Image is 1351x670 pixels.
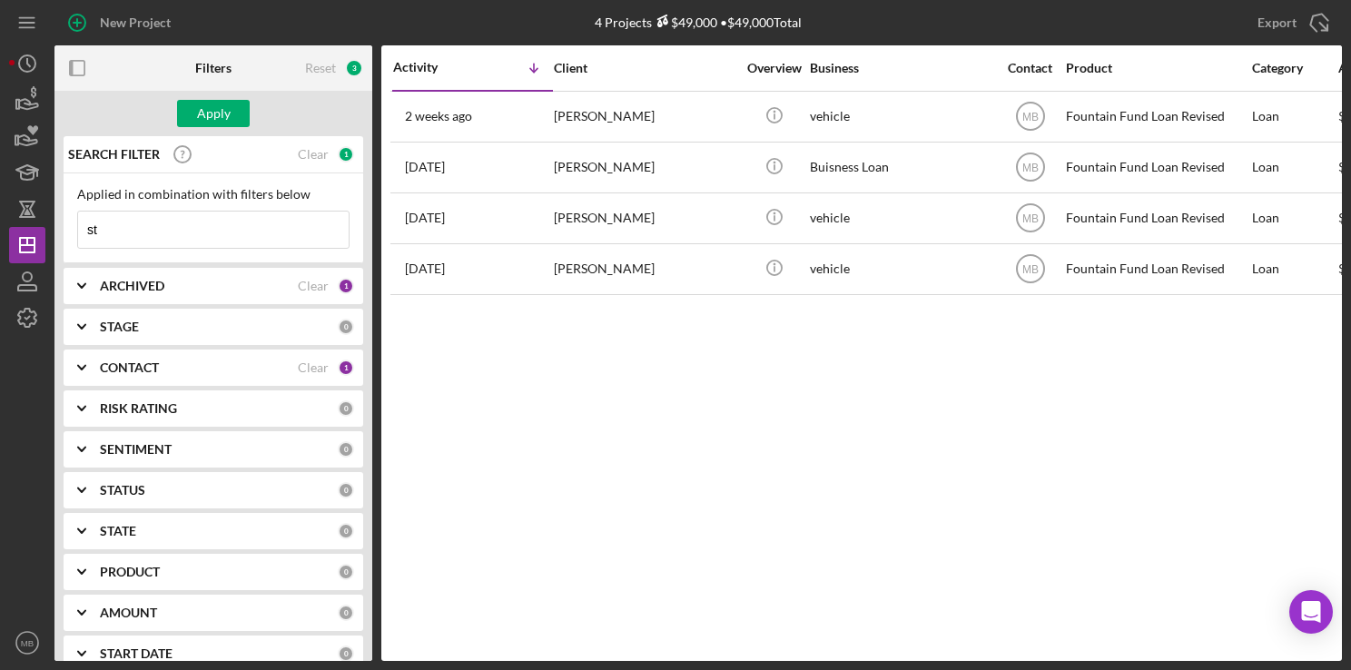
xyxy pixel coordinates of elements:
b: CONTACT [100,360,159,375]
div: 0 [338,564,354,580]
div: Product [1066,61,1247,75]
b: STATE [100,524,136,538]
div: 1 [338,360,354,376]
b: START DATE [100,646,173,661]
text: MB [21,638,34,648]
button: Export [1239,5,1342,41]
div: [PERSON_NAME] [554,143,735,192]
text: MB [1022,111,1039,123]
div: Open Intercom Messenger [1289,590,1333,634]
div: Fountain Fund Loan Revised [1066,93,1247,141]
div: 0 [338,605,354,621]
div: Business [810,61,991,75]
div: vehicle [810,194,991,242]
div: 1 [338,278,354,294]
b: RISK RATING [100,401,177,416]
div: 0 [338,400,354,417]
text: MB [1022,212,1039,225]
div: Loan [1252,143,1336,192]
div: [PERSON_NAME] [554,245,735,293]
div: Fountain Fund Loan Revised [1066,143,1247,192]
button: MB [9,625,45,661]
div: 3 [345,59,363,77]
text: MB [1022,263,1039,276]
b: Filters [195,61,232,75]
div: vehicle [810,93,991,141]
div: Fountain Fund Loan Revised [1066,245,1247,293]
div: 0 [338,523,354,539]
b: PRODUCT [100,565,160,579]
div: Clear [298,147,329,162]
div: Clear [298,279,329,293]
b: AMOUNT [100,606,157,620]
div: 0 [338,319,354,335]
div: Reset [305,61,336,75]
b: ARCHIVED [100,279,164,293]
div: 4 Projects • $49,000 Total [595,15,802,30]
button: New Project [54,5,189,41]
div: Loan [1252,245,1336,293]
time: 2025-09-10 16:59 [405,109,472,123]
div: 0 [338,482,354,498]
div: Contact [996,61,1064,75]
div: [PERSON_NAME] [554,194,735,242]
b: STATUS [100,483,145,498]
b: SEARCH FILTER [68,147,160,162]
time: 2024-04-27 14:04 [405,211,445,225]
button: Apply [177,100,250,127]
time: 2025-01-09 15:30 [405,160,445,174]
div: Clear [298,360,329,375]
div: Activity [393,60,473,74]
div: Client [554,61,735,75]
div: $49,000 [652,15,717,30]
div: Category [1252,61,1336,75]
b: STAGE [100,320,139,334]
div: Buisness Loan [810,143,991,192]
text: MB [1022,162,1039,174]
div: Export [1257,5,1297,41]
div: 0 [338,441,354,458]
time: 2024-04-26 16:43 [405,261,445,276]
div: vehicle [810,245,991,293]
b: SENTIMENT [100,442,172,457]
div: [PERSON_NAME] [554,93,735,141]
div: Applied in combination with filters below [77,187,350,202]
div: Loan [1252,93,1336,141]
div: Fountain Fund Loan Revised [1066,194,1247,242]
div: 1 [338,146,354,163]
div: 0 [338,645,354,662]
div: Loan [1252,194,1336,242]
div: Apply [197,100,231,127]
div: Overview [740,61,808,75]
div: New Project [100,5,171,41]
